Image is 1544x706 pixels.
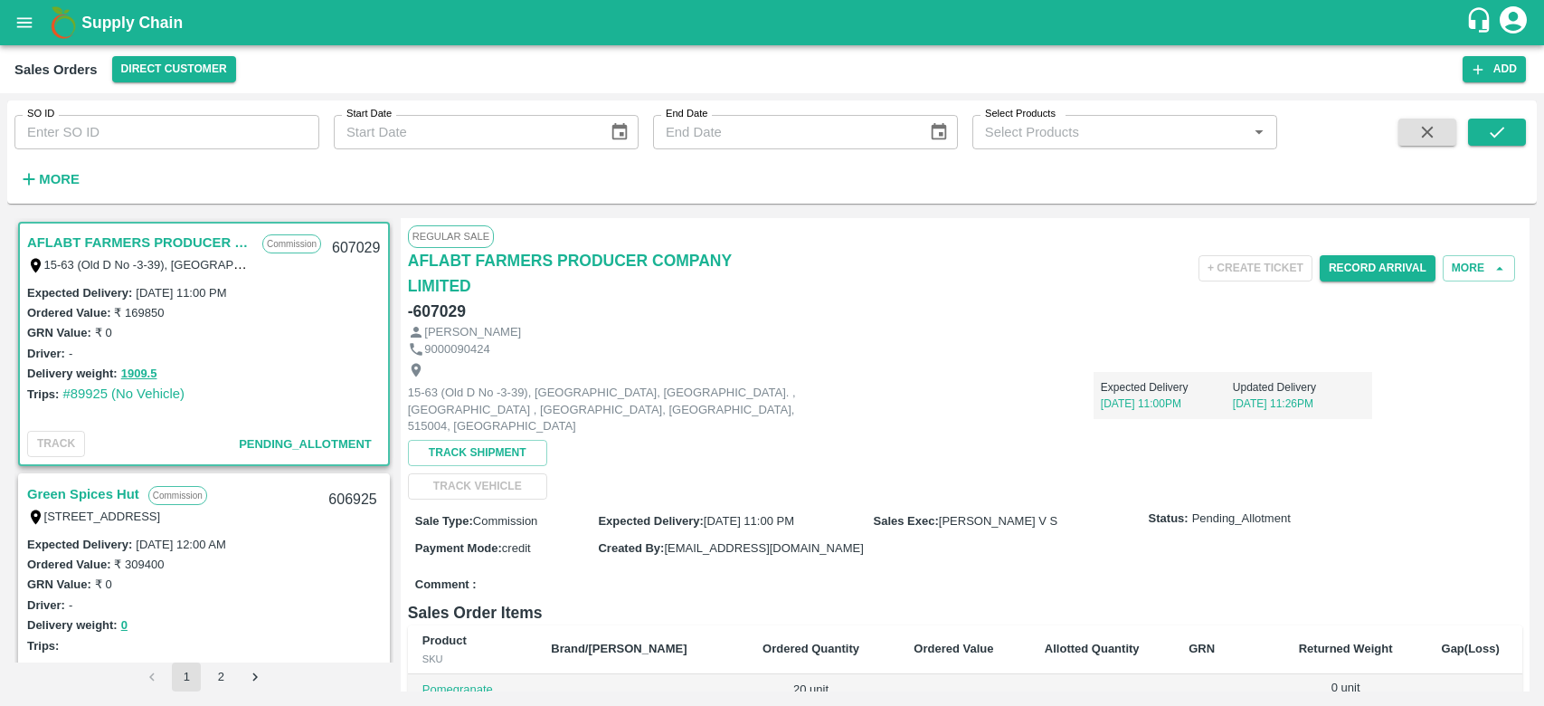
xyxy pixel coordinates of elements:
[763,642,859,655] b: Ordered Quantity
[4,2,45,43] button: open drawer
[27,558,110,571] label: Ordered Value:
[14,164,84,195] button: More
[408,600,1522,625] h6: Sales Order Items
[69,347,72,360] label: -
[27,482,139,506] a: Green Spices Hut
[415,514,473,528] label: Sale Type :
[27,286,132,300] label: Expected Delivery :
[408,225,494,247] span: Regular Sale
[874,514,939,528] label: Sales Exec :
[424,324,521,341] p: [PERSON_NAME]
[112,56,236,82] button: Select DC
[1443,255,1515,281] button: More
[114,306,164,320] label: ₹ 169850
[422,682,523,699] p: Pomegranate
[598,541,664,555] label: Created By :
[704,514,794,528] span: [DATE] 11:00 PM
[44,510,161,523] label: [STREET_ADDRESS]
[95,326,112,339] label: ₹ 0
[27,347,65,360] label: Driver:
[408,248,780,299] a: AFLABT FARMERS PRODUCER COMPANY LIMITED
[1247,120,1271,144] button: Open
[422,651,523,667] div: SKU
[1299,642,1393,655] b: Returned Weight
[121,364,157,385] button: 1909.5
[415,577,477,594] label: Comment :
[334,115,595,149] input: Start Date
[317,479,387,521] div: 606925
[1189,642,1215,655] b: GRN
[408,385,815,435] p: 15-63 (Old D No -3-39), [GEOGRAPHIC_DATA], [GEOGRAPHIC_DATA]. , [GEOGRAPHIC_DATA] , [GEOGRAPHIC_D...
[408,299,466,324] h6: - 607029
[473,514,538,528] span: Commission
[1233,379,1365,396] p: Updated Delivery
[27,618,118,632] label: Delivery weight:
[148,486,207,505] p: Commission
[27,326,91,339] label: GRN Value:
[44,257,994,272] label: 15-63 (Old D No -3-39), [GEOGRAPHIC_DATA], [GEOGRAPHIC_DATA]. , [GEOGRAPHIC_DATA] , [GEOGRAPHIC_D...
[69,598,72,612] label: -
[914,642,993,655] b: Ordered Value
[27,367,118,380] label: Delivery weight:
[978,120,1242,144] input: Select Products
[1442,642,1500,655] b: Gap(Loss)
[1045,642,1140,655] b: Allotted Quantity
[136,286,226,300] label: [DATE] 11:00 PM
[1465,6,1497,39] div: customer-support
[62,386,185,401] a: #89925 (No Vehicle)
[239,437,372,451] span: Pending_Allotment
[121,615,128,636] button: 0
[135,663,272,692] nav: pagination navigation
[1320,255,1435,281] button: Record Arrival
[939,514,1057,528] span: [PERSON_NAME] V S
[27,598,65,612] label: Driver:
[922,115,956,149] button: Choose date
[114,558,164,571] label: ₹ 309400
[346,107,392,121] label: Start Date
[45,5,81,41] img: logo
[1463,56,1526,82] button: Add
[172,663,201,692] button: page 1
[27,107,54,121] label: SO ID
[408,440,547,466] button: Track Shipment
[1192,510,1291,528] span: Pending_Allotment
[664,541,863,555] span: [EMAIL_ADDRESS][DOMAIN_NAME]
[27,577,91,591] label: GRN Value:
[262,234,321,253] p: Commission
[81,14,183,32] b: Supply Chain
[14,115,319,149] input: Enter SO ID
[321,227,391,270] div: 607029
[136,538,225,551] label: [DATE] 12:00 AM
[1149,510,1189,528] label: Status:
[27,387,59,401] label: Trips:
[598,514,703,528] label: Expected Delivery :
[14,58,98,81] div: Sales Orders
[666,107,707,121] label: End Date
[1497,4,1530,42] div: account of current user
[1101,396,1233,412] p: [DATE] 11:00PM
[27,639,59,653] label: Trips:
[27,231,253,254] a: AFLABT FARMERS PRODUCER COMPANY LIMITED
[415,541,502,555] label: Payment Mode :
[27,306,110,320] label: Ordered Value:
[502,541,531,555] span: credit
[424,341,489,358] p: 9000090424
[985,107,1056,121] label: Select Products
[206,663,235,692] button: Go to page 2
[1101,379,1233,396] p: Expected Delivery
[95,577,112,591] label: ₹ 0
[27,538,132,551] label: Expected Delivery :
[241,663,270,692] button: Go to next page
[1233,396,1365,412] p: [DATE] 11:26PM
[602,115,637,149] button: Choose date
[81,10,1465,35] a: Supply Chain
[422,634,467,647] b: Product
[39,172,80,186] strong: More
[653,115,914,149] input: End Date
[551,642,687,655] b: Brand/[PERSON_NAME]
